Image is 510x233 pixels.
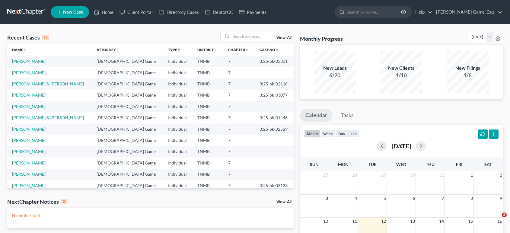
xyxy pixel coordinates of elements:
[255,112,294,123] td: 3:25-bk-01446
[12,171,46,177] a: [PERSON_NAME]
[193,169,223,180] td: TNMB
[314,65,356,72] div: New Leads
[7,34,49,41] div: Recent Cases
[275,48,279,52] i: unfold_more
[348,129,359,138] button: list
[354,195,358,202] span: 4
[335,109,359,122] a: Tasks
[347,6,402,18] input: Search by name...
[438,171,445,179] span: 31
[92,157,163,168] td: [DEMOGRAPHIC_DATA] Game
[163,146,193,157] td: Individual
[433,7,502,18] a: [PERSON_NAME] Game, Esq.
[193,90,223,101] td: TNMB
[177,48,181,52] i: unfold_more
[92,90,163,101] td: [DEMOGRAPHIC_DATA] Game
[352,171,358,179] span: 28
[92,101,163,112] td: [DEMOGRAPHIC_DATA] Game
[193,123,223,135] td: TNMB
[255,123,294,135] td: 3:25-bk-02529
[214,48,217,52] i: unfold_more
[223,123,255,135] td: 7
[92,180,163,191] td: [DEMOGRAPHIC_DATA] Game
[223,67,255,78] td: 7
[499,171,503,179] span: 2
[223,78,255,89] td: 7
[168,47,181,52] a: Typeunfold_more
[163,67,193,78] td: Individual
[484,162,492,167] span: Sat
[447,65,489,72] div: New Filings
[116,48,120,52] i: unfold_more
[323,218,329,225] span: 10
[447,72,489,79] div: 1/8
[304,129,320,138] button: month
[223,157,255,168] td: 7
[163,56,193,67] td: Individual
[197,47,217,52] a: Districtunfold_more
[193,112,223,123] td: TNMB
[502,212,507,217] span: 2
[163,90,193,101] td: Individual
[300,109,333,122] a: Calendar
[163,101,193,112] td: Individual
[193,157,223,168] td: TNMB
[12,160,46,165] a: [PERSON_NAME]
[12,47,27,52] a: Nameunfold_more
[231,32,274,41] input: Search by name...
[193,67,223,78] td: TNMB
[310,162,319,167] span: Sun
[7,198,67,205] div: NextChapter Notices
[391,143,411,149] h2: [DATE]
[223,56,255,67] td: 7
[92,123,163,135] td: [DEMOGRAPHIC_DATA] Game
[92,169,163,180] td: [DEMOGRAPHIC_DATA] Game
[193,101,223,112] td: TNMB
[163,180,193,191] td: Individual
[228,47,249,52] a: Chapterunfold_more
[12,138,46,143] a: [PERSON_NAME]
[255,180,294,191] td: 3:25-bk-03123
[163,135,193,146] td: Individual
[163,123,193,135] td: Individual
[193,180,223,191] td: TNMB
[325,195,329,202] span: 3
[352,218,358,225] span: 11
[12,126,46,132] a: [PERSON_NAME]
[116,7,156,18] a: Client Portal
[410,171,416,179] span: 30
[23,48,27,52] i: unfold_more
[12,183,46,188] a: [PERSON_NAME]
[61,199,67,204] div: 0
[97,47,120,52] a: Attorneyunfold_more
[314,72,356,79] div: 6/20
[412,7,432,18] a: Help
[193,135,223,146] td: TNMB
[92,135,163,146] td: [DEMOGRAPHIC_DATA] Game
[245,48,249,52] i: unfold_more
[320,129,336,138] button: week
[223,101,255,112] td: 7
[438,218,445,225] span: 14
[223,180,255,191] td: 7
[223,112,255,123] td: 7
[223,90,255,101] td: 7
[12,92,46,97] a: [PERSON_NAME]
[42,35,49,40] div: 15
[92,78,163,89] td: [DEMOGRAPHIC_DATA] Game
[300,35,343,42] h3: Monthly Progress
[63,10,83,14] span: New Case
[163,169,193,180] td: Individual
[412,195,416,202] span: 6
[163,78,193,89] td: Individual
[223,146,255,157] td: 7
[92,112,163,123] td: [DEMOGRAPHIC_DATA] Game
[163,112,193,123] td: Individual
[396,162,406,167] span: Wed
[410,218,416,225] span: 13
[223,135,255,146] td: 7
[12,212,289,219] p: No notices yet!
[202,7,236,18] a: DebtorCC
[12,59,46,64] a: [PERSON_NAME]
[276,200,292,204] a: View All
